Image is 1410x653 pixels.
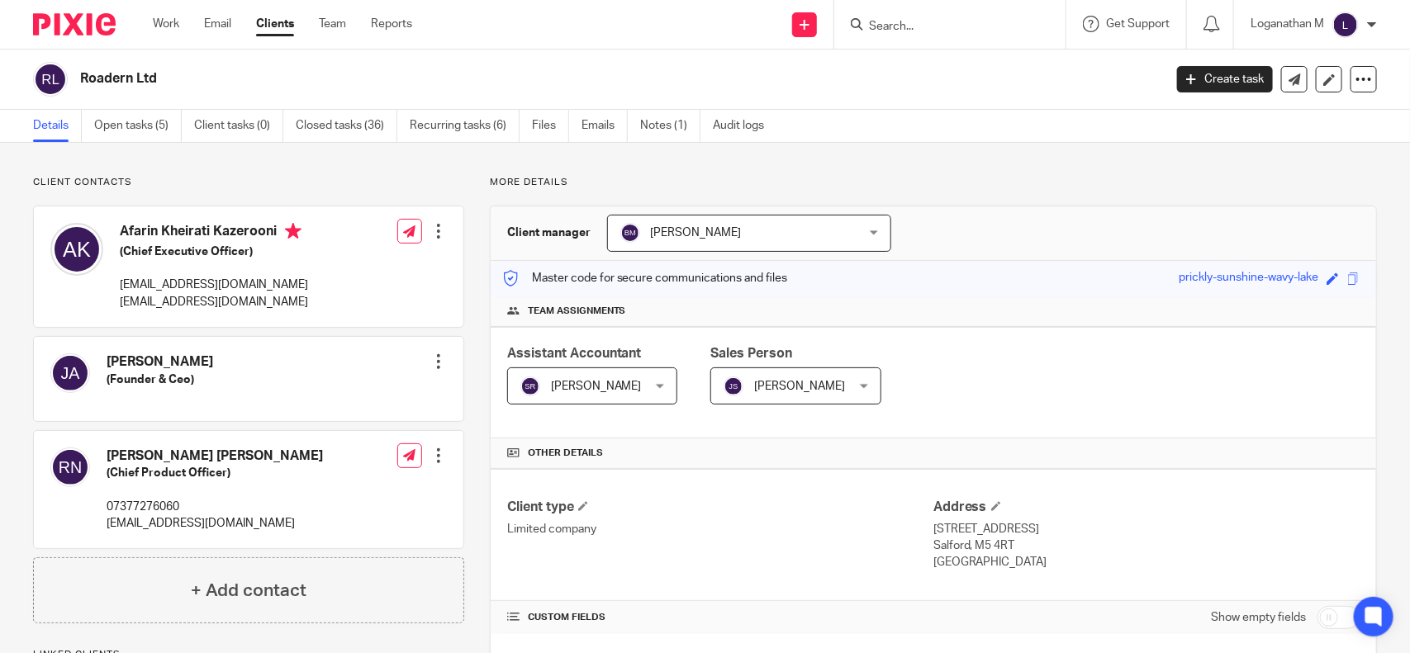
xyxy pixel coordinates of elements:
h4: Afarin Kheirati Kazerooni [120,223,308,244]
h3: Client manager [507,225,591,241]
a: Notes (1) [640,110,700,142]
h4: [PERSON_NAME] [107,353,213,371]
span: Get Support [1106,18,1170,30]
a: Client tasks (0) [194,110,283,142]
span: Sales Person [710,347,792,360]
p: More details [490,176,1377,189]
input: Search [867,20,1016,35]
span: Assistant Accountant [507,347,642,360]
img: svg%3E [50,447,90,487]
img: svg%3E [50,353,90,393]
h4: Address [933,499,1360,516]
a: Open tasks (5) [94,110,182,142]
a: Create task [1177,66,1273,92]
span: [PERSON_NAME] [651,227,742,239]
a: Details [33,110,82,142]
p: [GEOGRAPHIC_DATA] [933,554,1360,570]
a: Emails [582,110,628,142]
a: Closed tasks (36) [296,110,397,142]
div: prickly-sunshine-wavy-lake [1179,269,1318,288]
p: [EMAIL_ADDRESS][DOMAIN_NAME] [120,277,308,293]
h2: Roadern Ltd [80,70,938,88]
p: Loganathan M [1251,16,1324,32]
h4: CUSTOM FIELDS [507,611,933,624]
p: [EMAIL_ADDRESS][DOMAIN_NAME] [107,515,323,532]
a: Clients [256,16,294,32]
img: svg%3E [520,376,540,396]
h4: [PERSON_NAME] [PERSON_NAME] [107,447,323,465]
a: Email [204,16,231,32]
h4: + Add contact [191,578,306,603]
p: Limited company [507,521,933,537]
span: [PERSON_NAME] [551,381,642,392]
h5: (Founder & Ceo) [107,371,213,388]
p: 07377276060 [107,499,323,515]
a: Recurring tasks (6) [410,110,520,142]
img: svg%3E [33,62,68,97]
img: svg%3E [1332,12,1359,38]
p: Salford, M5 4RT [933,537,1360,554]
i: Primary [285,223,301,239]
p: Client contacts [33,176,464,189]
a: Work [153,16,179,32]
p: [STREET_ADDRESS] [933,521,1360,537]
img: svg%3E [620,223,640,243]
img: svg%3E [50,223,103,276]
span: Team assignments [528,305,626,318]
h4: Client type [507,499,933,516]
span: Other details [528,447,603,460]
img: Pixie [33,13,116,35]
span: [PERSON_NAME] [754,381,845,392]
h5: (Chief Product Officer) [107,465,323,481]
a: Files [532,110,569,142]
a: Reports [371,16,412,32]
p: Master code for secure communications and files [503,270,788,286]
a: Team [319,16,346,32]
h5: (Chief Executive Officer) [120,244,308,260]
label: Show empty fields [1211,609,1306,626]
p: [EMAIL_ADDRESS][DOMAIN_NAME] [120,294,308,310]
a: Audit logs [713,110,776,142]
img: svg%3E [724,376,743,396]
